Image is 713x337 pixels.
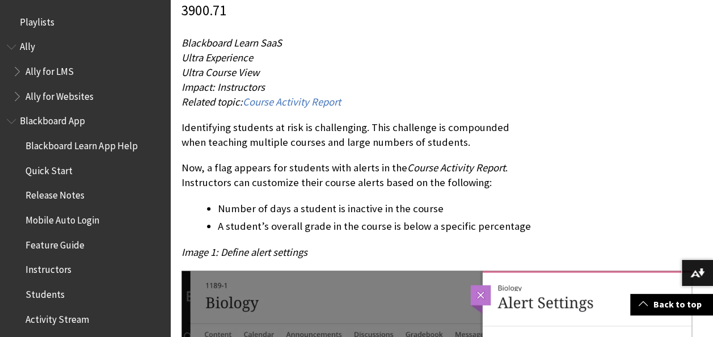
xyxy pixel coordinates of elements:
nav: Book outline for Playlists [7,12,163,32]
span: Mobile Auto Login [26,210,99,226]
p: Now, a flag appears for students with alerts in the . Instructors can customize their course aler... [182,161,534,190]
span: Ally [20,37,35,53]
span: Blackboard App [20,112,85,127]
span: Blackboard Learn SaaS Ultra Experience Ultra Course View Impact: Instructors Related topic: [182,36,341,109]
nav: Book outline for Anthology Ally Help [7,37,163,106]
span: Instructors [26,260,71,276]
span: Students [26,285,65,300]
span: Blackboard Learn App Help [26,136,137,151]
span: Playlists [20,12,54,28]
span: Ally for LMS [26,62,74,77]
span: Image 1: Define alert settings [182,246,307,259]
li: Number of days a student is inactive in the course [218,201,534,217]
a: Course Activity Report [243,95,341,109]
span: Course Activity Report [407,161,505,174]
span: Release Notes [26,186,85,201]
span: Feature Guide [26,235,85,251]
a: Back to top [630,294,713,315]
li: A student’s overall grade in the course is below a specific percentage [218,218,534,234]
span: Activity Stream [26,310,89,325]
span: Ally for Websites [26,87,94,102]
p: Identifying students at risk is challenging. This challenge is compounded when teaching multiple ... [182,120,534,150]
span: Quick Start [26,161,73,176]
